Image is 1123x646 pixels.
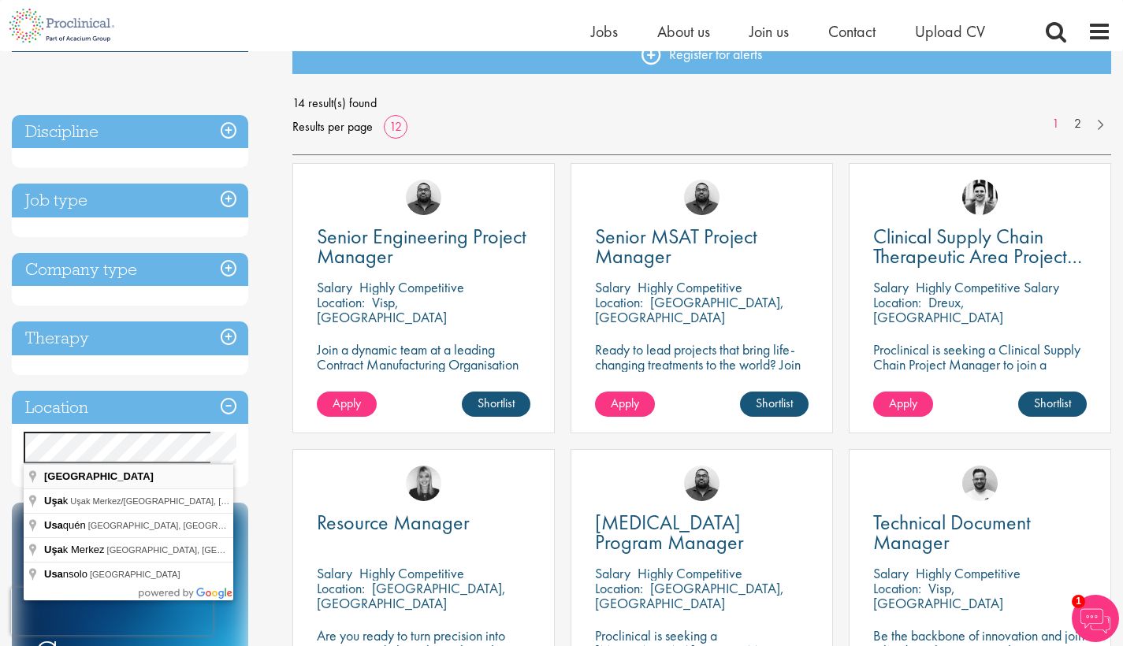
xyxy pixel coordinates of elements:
[684,180,720,215] img: Ashley Bennett
[595,293,643,311] span: Location:
[595,564,630,582] span: Salary
[1018,392,1087,417] a: Shortlist
[12,184,248,217] h3: Job type
[317,392,377,417] a: Apply
[317,509,470,536] span: Resource Manager
[1072,595,1085,608] span: 1
[595,579,643,597] span: Location:
[12,253,248,287] h3: Company type
[1066,115,1089,133] a: 2
[873,513,1087,552] a: Technical Document Manager
[317,293,447,326] p: Visp, [GEOGRAPHIC_DATA]
[292,35,1111,74] a: Register for alerts
[873,227,1087,266] a: Clinical Supply Chain Therapeutic Area Project Manager
[873,293,921,311] span: Location:
[595,513,809,552] a: [MEDICAL_DATA] Program Manager
[873,564,909,582] span: Salary
[333,395,361,411] span: Apply
[88,521,273,530] span: [GEOGRAPHIC_DATA], [GEOGRAPHIC_DATA]
[595,227,809,266] a: Senior MSAT Project Manager
[1044,115,1067,133] a: 1
[873,579,1003,612] p: Visp, [GEOGRAPHIC_DATA]
[828,21,876,42] a: Contact
[44,495,63,507] span: Uşa
[873,293,1003,326] p: Dreux, [GEOGRAPHIC_DATA]
[12,391,248,425] h3: Location
[684,466,720,501] img: Ashley Bennett
[916,564,1021,582] p: Highly Competitive
[595,293,784,326] p: [GEOGRAPHIC_DATA], [GEOGRAPHIC_DATA]
[317,227,530,266] a: Senior Engineering Project Manager
[384,118,407,135] a: 12
[889,395,917,411] span: Apply
[873,342,1087,417] p: Proclinical is seeking a Clinical Supply Chain Project Manager to join a dynamic team dedicated t...
[1072,595,1119,642] img: Chatbot
[11,588,213,635] iframe: reCAPTCHA
[359,278,464,296] p: Highly Competitive
[90,570,180,579] span: [GEOGRAPHIC_DATA]
[595,579,784,612] p: [GEOGRAPHIC_DATA], [GEOGRAPHIC_DATA]
[44,519,88,531] span: quén
[317,579,365,597] span: Location:
[44,470,154,482] span: [GEOGRAPHIC_DATA]
[406,180,441,215] img: Ashley Bennett
[317,564,352,582] span: Salary
[740,392,809,417] a: Shortlist
[595,342,809,417] p: Ready to lead projects that bring life-changing treatments to the world? Join our client at the f...
[317,278,352,296] span: Salary
[462,392,530,417] a: Shortlist
[873,579,921,597] span: Location:
[595,278,630,296] span: Salary
[406,466,441,501] img: Janelle Jones
[317,513,530,533] a: Resource Manager
[915,21,985,42] a: Upload CV
[962,180,998,215] img: Edward Little
[44,495,70,507] span: k
[44,544,63,555] span: Uşa
[595,392,655,417] a: Apply
[595,509,744,555] span: [MEDICAL_DATA] Program Manager
[44,568,63,580] span: Usa
[638,278,742,296] p: Highly Competitive
[595,223,757,269] span: Senior MSAT Project Manager
[317,579,506,612] p: [GEOGRAPHIC_DATA], [GEOGRAPHIC_DATA]
[873,278,909,296] span: Salary
[107,545,292,555] span: [GEOGRAPHIC_DATA], [GEOGRAPHIC_DATA]
[292,91,1111,115] span: 14 result(s) found
[873,509,1031,555] span: Technical Document Manager
[638,564,742,582] p: Highly Competitive
[317,223,526,269] span: Senior Engineering Project Manager
[12,321,248,355] h3: Therapy
[317,342,530,417] p: Join a dynamic team at a leading Contract Manufacturing Organisation (CMO) and contribute to grou...
[962,466,998,501] img: Emile De Beer
[657,21,710,42] a: About us
[44,568,90,580] span: nsolo
[44,544,107,555] span: k Merkez
[70,496,308,506] span: Uşak Merkez/[GEOGRAPHIC_DATA], [GEOGRAPHIC_DATA]
[12,115,248,149] h3: Discipline
[359,564,464,582] p: Highly Competitive
[916,278,1059,296] p: Highly Competitive Salary
[44,519,63,531] span: Usa
[292,115,373,139] span: Results per page
[591,21,618,42] a: Jobs
[873,223,1082,289] span: Clinical Supply Chain Therapeutic Area Project Manager
[317,293,365,311] span: Location:
[749,21,789,42] a: Join us
[873,392,933,417] a: Apply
